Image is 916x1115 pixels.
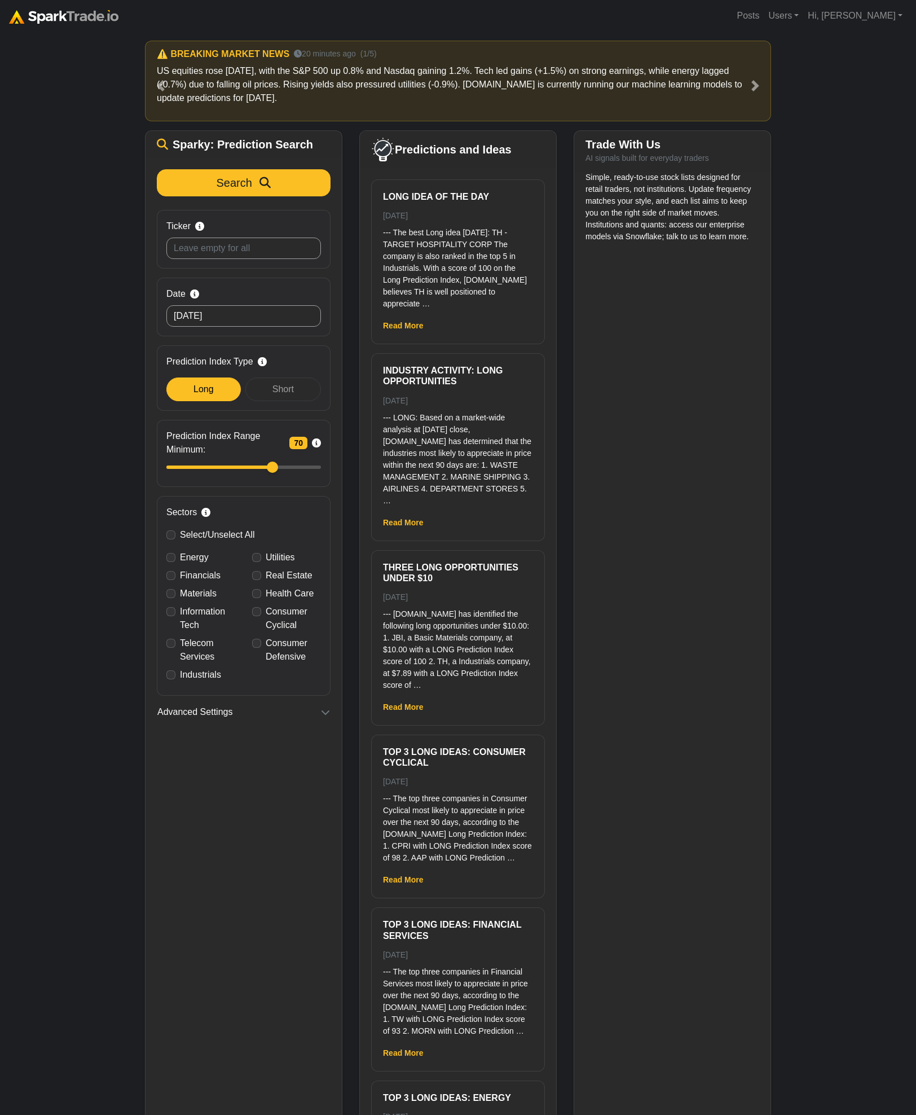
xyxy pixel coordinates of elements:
[360,48,377,60] small: (1/5)
[180,569,221,582] label: Financials
[383,1092,533,1103] h6: Top 3 Long ideas: Energy
[383,747,533,864] a: Top 3 Long ideas: Consumer Cyclical [DATE] --- The top three companies in Consumer Cyclical most ...
[383,365,533,506] a: Industry Activity: Long Opportunities [DATE] --- LONG: Based on a market-wide analysis at [DATE] ...
[193,384,214,394] span: Long
[258,357,267,366] i: Long: stock expected to appreciate.<br>Short: stock expected to decline.
[383,396,408,405] small: [DATE]
[383,950,408,959] small: [DATE]
[383,608,533,691] p: --- [DOMAIN_NAME] has identified the following long opportunities under $10.00: 1. JBI, a Basic M...
[803,5,907,27] a: Hi, [PERSON_NAME]
[395,143,512,156] span: Predictions and Ideas
[383,562,533,583] h6: Three Long Opportunities Under $10
[180,668,221,682] label: Industrials
[383,793,533,864] p: --- The top three companies in Consumer Cyclical most likely to appreciate in price over the next...
[157,705,331,719] button: Advanced Settings
[383,227,533,310] p: --- The best Long idea [DATE]: TH - TARGET HOSPITALITY CORP The company is also ranked in the top...
[383,919,533,941] h6: Top 3 Long ideas: Financial Services
[272,384,294,394] span: Short
[157,49,289,59] h6: ⚠️ BREAKING MARKET NEWS
[383,412,533,507] p: --- LONG: Based on a market-wide analysis at [DATE] close, [DOMAIN_NAME] has determined that the ...
[157,169,331,196] button: Search
[180,551,209,564] label: Energy
[383,966,533,1037] p: --- The top three companies in Financial Services most likely to appreciate in price over the nex...
[764,5,803,27] a: Users
[180,530,255,539] span: Select/Unselect All
[245,377,321,401] div: Short
[190,289,199,298] i: Select the date the prediction was generated. Use today's date for freshest signals. Backdate to ...
[180,605,235,632] label: Information Tech
[383,518,424,527] a: Read More
[166,377,241,401] div: Long
[166,429,285,456] span: Prediction Index Range Minimum:
[173,138,313,151] span: Sparky: Prediction Search
[289,437,307,449] span: 70
[266,587,314,600] label: Health Care
[157,705,232,719] span: Advanced Settings
[180,587,217,600] label: Materials
[383,592,408,602] small: [DATE]
[294,48,356,60] small: 20 minutes ago
[195,222,204,231] i: Search by stock symbol. Leave blank to view all predicitons.
[266,551,295,564] label: Utilities
[585,153,709,163] small: AI signals built for everyday traders
[166,287,186,301] span: Date
[383,365,533,387] h6: Industry Activity: Long Opportunities
[383,191,533,310] a: Long Idea of the Day [DATE] --- The best Long idea [DATE]: TH - TARGET HOSPITALITY CORP The compa...
[166,238,321,259] input: Leave empty for all
[585,172,759,243] p: Simple, ready-to-use stock lists designed for retail traders, not institutions. Update frequency ...
[180,636,235,664] label: Telecom Services
[266,605,321,632] label: Consumer Cyclical
[383,191,533,202] h6: Long Idea of the Day
[217,177,252,189] span: Search
[266,569,312,582] label: Real Estate
[383,321,424,330] a: Read More
[383,211,408,220] small: [DATE]
[157,64,759,105] p: US equities rose [DATE], with the S&P 500 up 0.8% and Nasdaq gaining 1.2%. Tech led gains (+1.5%)...
[9,10,118,24] img: sparktrade.png
[266,636,321,664] label: Consumer Defensive
[383,777,408,786] small: [DATE]
[201,508,210,517] i: Filter predictions by sector for targeted exposure or sector rotation strategies.
[383,1048,424,1057] a: Read More
[383,703,424,712] a: Read More
[383,919,533,1037] a: Top 3 Long ideas: Financial Services [DATE] --- The top three companies in Financial Services mos...
[383,562,533,691] a: Three Long Opportunities Under $10 [DATE] --- [DOMAIN_NAME] has identified the following long opp...
[166,506,197,519] span: Sectors
[383,747,533,768] h6: Top 3 Long ideas: Consumer Cyclical
[166,220,191,233] span: Ticker
[312,438,321,447] i: Filter stocks by SparkTrade's confidence score. The closer to 100, the stronger the model's convi...
[585,138,759,151] h5: Trade With Us
[166,355,253,368] span: Prediction Index Type
[732,5,764,27] a: Posts
[383,875,424,884] a: Read More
